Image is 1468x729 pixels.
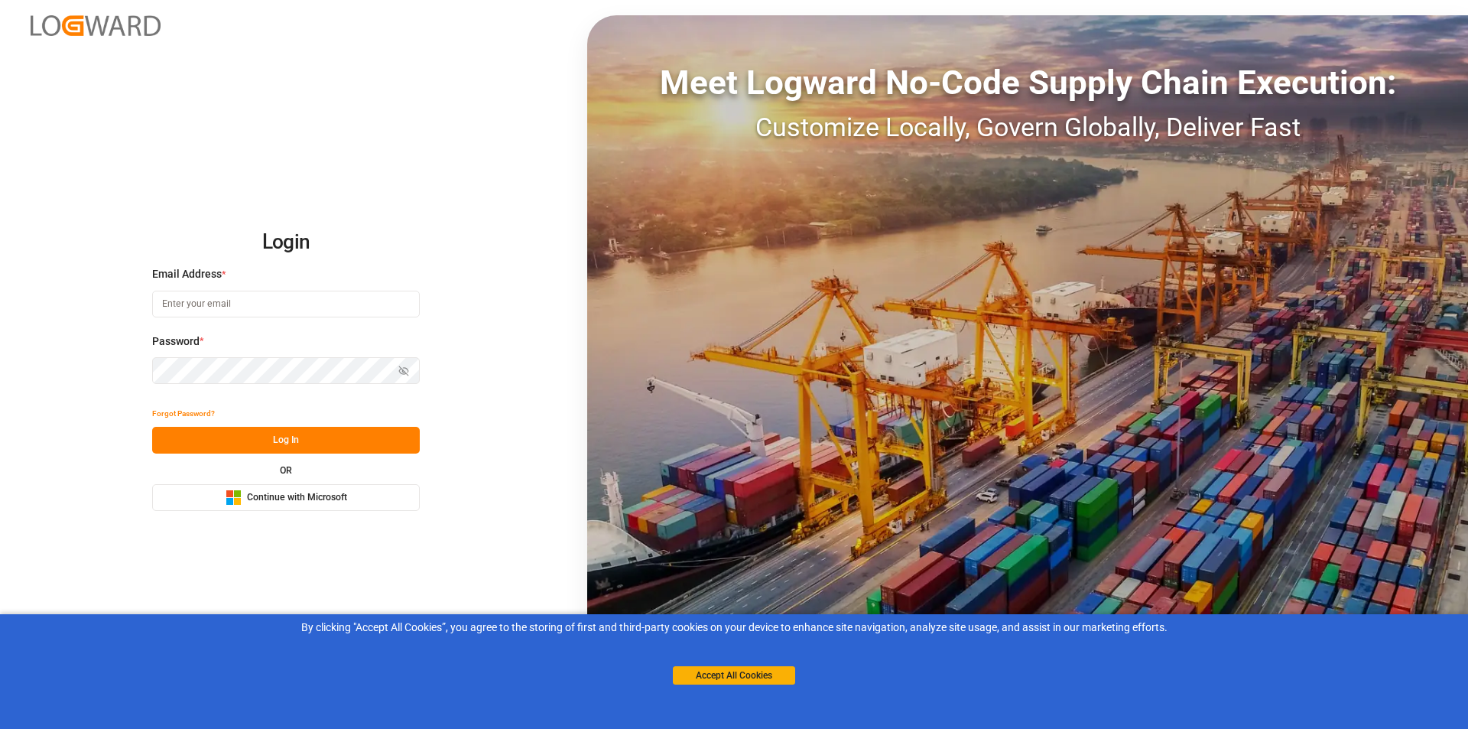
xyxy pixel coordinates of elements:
span: Continue with Microsoft [247,491,347,505]
span: Password [152,334,200,350]
input: Enter your email [152,291,420,317]
button: Accept All Cookies [673,666,795,685]
div: Meet Logward No-Code Supply Chain Execution: [587,57,1468,108]
button: Forgot Password? [152,400,215,427]
span: Email Address [152,266,222,282]
button: Continue with Microsoft [152,484,420,511]
div: By clicking "Accept All Cookies”, you agree to the storing of first and third-party cookies on yo... [11,620,1457,636]
button: Log In [152,427,420,454]
div: Customize Locally, Govern Globally, Deliver Fast [587,108,1468,147]
small: OR [280,466,292,475]
img: Logward_new_orange.png [31,15,161,36]
h2: Login [152,218,420,267]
